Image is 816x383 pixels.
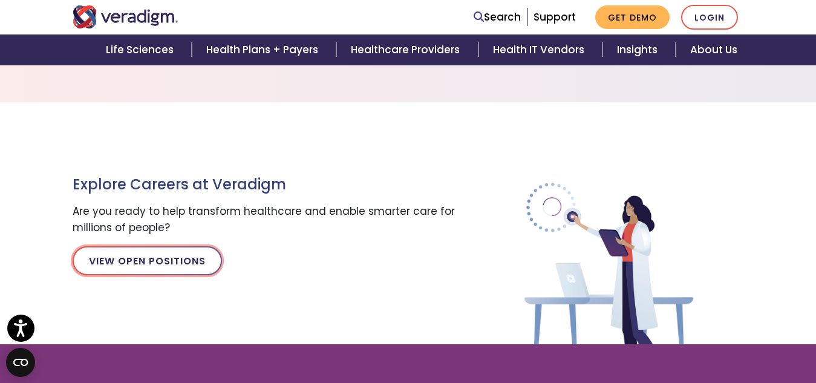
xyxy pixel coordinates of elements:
[73,203,457,236] p: Are you ready to help transform healthcare and enable smarter care for millions of people?
[474,9,521,25] a: Search
[595,5,670,29] a: Get Demo
[192,34,336,65] a: Health Plans + Payers
[676,34,752,65] a: About Us
[478,34,602,65] a: Health IT Vendors
[73,5,178,28] img: Veradigm logo
[73,176,457,194] h3: Explore Careers at Veradigm
[681,5,738,30] a: Login
[602,34,676,65] a: Insights
[73,246,222,275] a: View Open Positions
[336,34,478,65] a: Healthcare Providers
[534,10,576,24] a: Support
[91,34,192,65] a: Life Sciences
[6,348,35,377] button: Open CMP widget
